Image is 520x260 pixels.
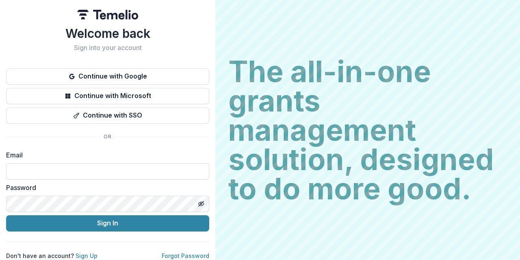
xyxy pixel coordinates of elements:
[6,150,204,160] label: Email
[6,88,209,104] button: Continue with Microsoft
[77,10,138,20] img: Temelio
[6,68,209,85] button: Continue with Google
[6,26,209,41] h1: Welcome back
[6,183,204,192] label: Password
[195,197,208,210] button: Toggle password visibility
[76,252,97,259] a: Sign Up
[162,252,209,259] a: Forgot Password
[6,107,209,124] button: Continue with SSO
[6,215,209,232] button: Sign In
[6,251,97,260] p: Don't have an account?
[6,44,209,52] h2: Sign into your account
